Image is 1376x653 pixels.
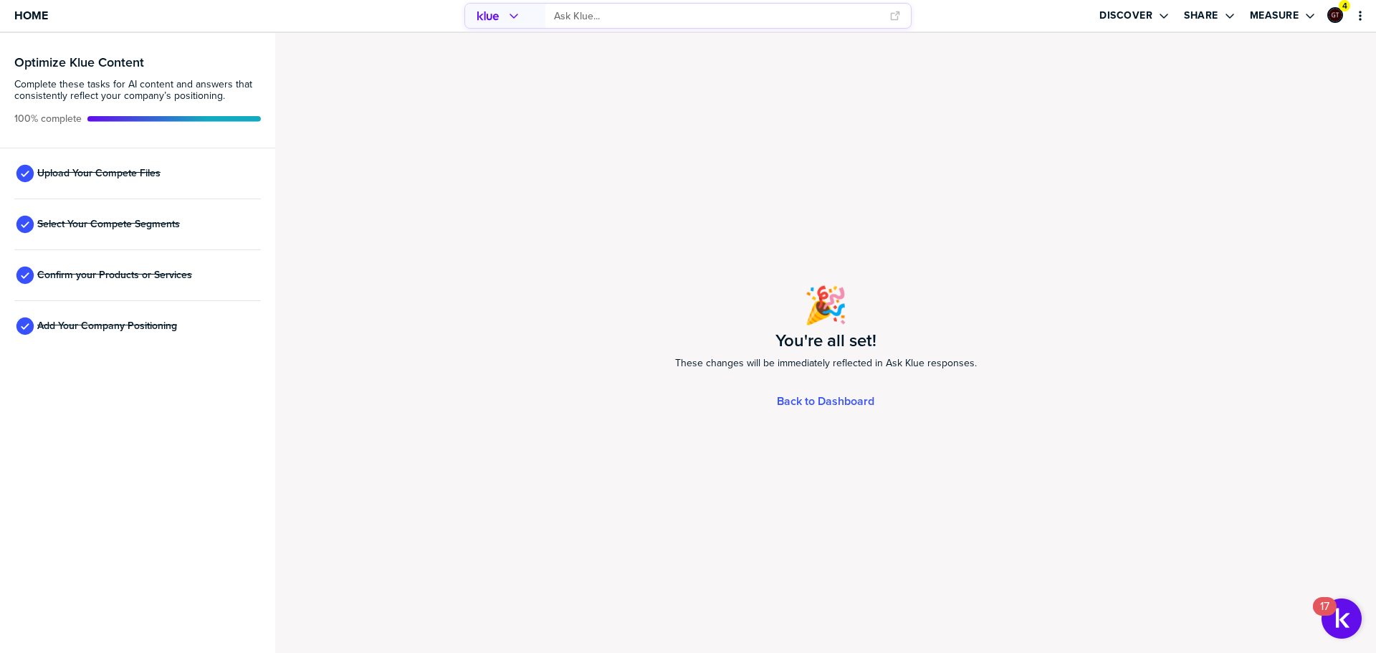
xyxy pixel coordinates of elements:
button: Open Resource Center, 17 new notifications [1322,599,1362,639]
div: Graham Tutti [1327,7,1343,23]
img: ee1355cada6433fc92aa15fbfe4afd43-sml.png [1329,9,1342,22]
span: Home [14,9,48,22]
span: Active [14,113,82,125]
a: Edit Profile [1326,6,1344,24]
div: 17 [1320,606,1329,625]
h3: Optimize Klue Content [14,56,261,69]
span: 4 [1342,1,1347,11]
span: Select Your Compete Segments [37,219,180,230]
a: Back to Dashboard [777,395,874,407]
span: Upload Your Compete Files [37,168,161,179]
label: Measure [1250,9,1299,22]
span: 🎉 [803,279,848,332]
span: Complete these tasks for AI content and answers that consistently reflect your company’s position... [14,79,261,102]
label: Share [1184,9,1218,22]
span: Confirm your Products or Services [37,270,192,281]
span: These changes will be immediately reflected in Ask Klue responses. [675,355,977,372]
input: Ask Klue... [554,4,881,28]
label: Discover [1099,9,1152,22]
h1: You're all set! [775,332,876,349]
span: Add Your Company Positioning [37,320,177,332]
